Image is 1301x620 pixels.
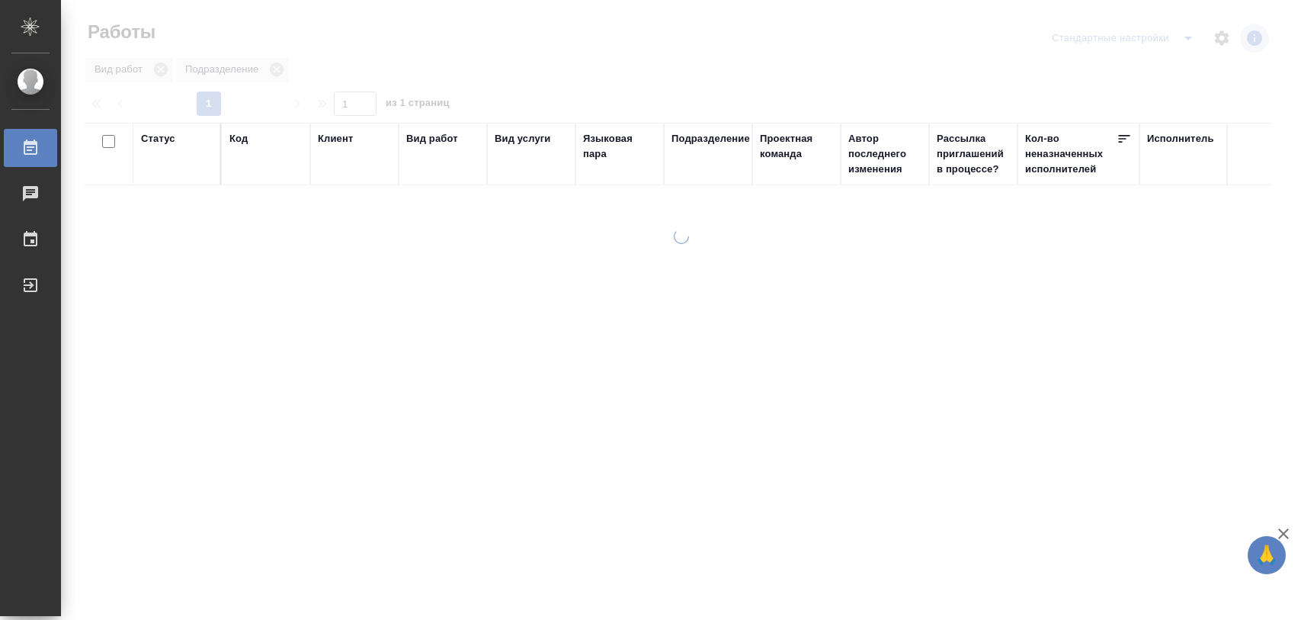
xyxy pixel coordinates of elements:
div: Автор последнего изменения [848,131,921,177]
div: Вид работ [406,131,458,146]
div: Проектная команда [760,131,833,162]
div: Подразделение [671,131,750,146]
button: 🙏 [1248,536,1286,574]
div: Вид услуги [495,131,551,146]
div: Рассылка приглашений в процессе? [937,131,1010,177]
div: Языковая пара [583,131,656,162]
div: Кол-во неназначенных исполнителей [1025,131,1117,177]
div: Исполнитель [1147,131,1214,146]
div: Статус [141,131,175,146]
div: Код [229,131,248,146]
span: 🙏 [1254,539,1280,571]
div: Клиент [318,131,353,146]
